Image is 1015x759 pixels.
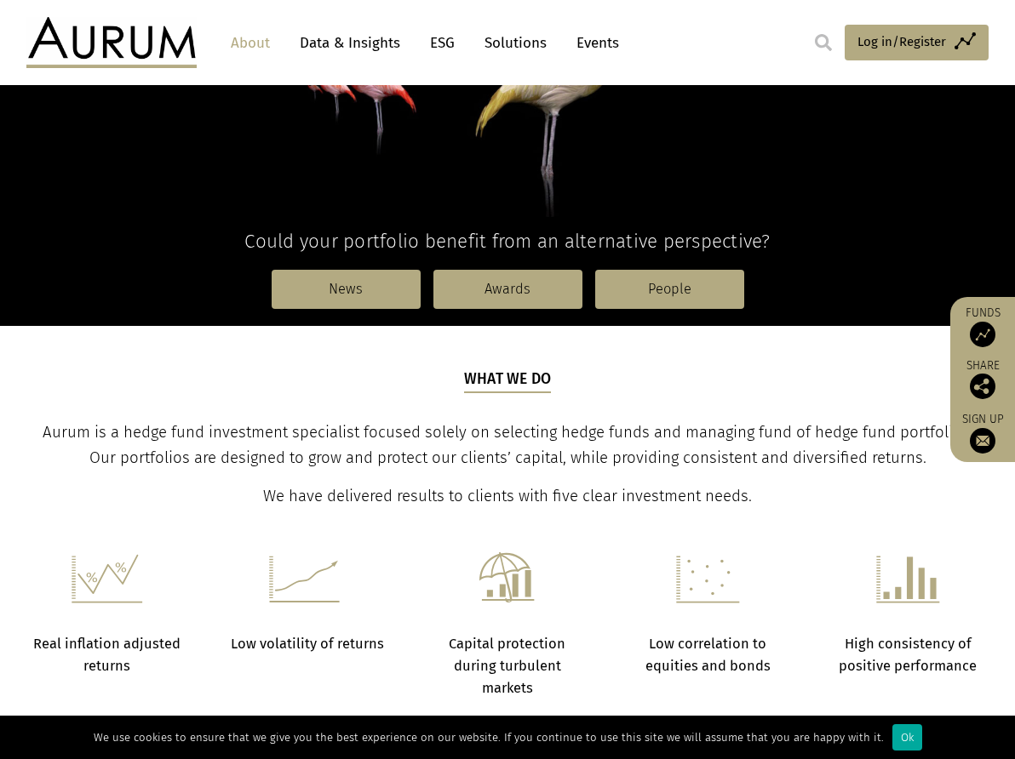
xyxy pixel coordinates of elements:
[959,305,1006,347] a: Funds
[970,374,995,399] img: Share this post
[568,27,619,59] a: Events
[892,724,922,750] div: Ok
[959,412,1006,454] a: Sign up
[845,25,989,60] a: Log in/Register
[43,423,973,467] span: Aurum is a hedge fund investment specialist focused solely on selecting hedge funds and managing ...
[433,270,582,309] a: Awards
[476,27,555,59] a: Solutions
[263,487,752,505] span: We have delivered results to clients with five clear investment needs.
[26,230,989,253] h4: Could your portfolio benefit from an alternative perspective?
[595,270,744,309] a: People
[857,31,946,52] span: Log in/Register
[464,368,552,392] h5: What we do
[272,270,421,309] a: News
[959,360,1006,399] div: Share
[291,27,409,59] a: Data & Insights
[33,636,181,674] strong: Real inflation adjusted returns
[231,636,384,652] strong: Low volatility of returns
[421,27,463,59] a: ESG
[26,17,197,68] img: Aurum
[839,636,977,674] strong: High consistency of positive performance
[222,27,278,59] a: About
[449,636,565,697] strong: Capital protection during turbulent markets
[815,34,832,51] img: search.svg
[970,322,995,347] img: Access Funds
[645,636,771,674] strong: Low correlation to equities and bonds
[970,428,995,454] img: Sign up to our newsletter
